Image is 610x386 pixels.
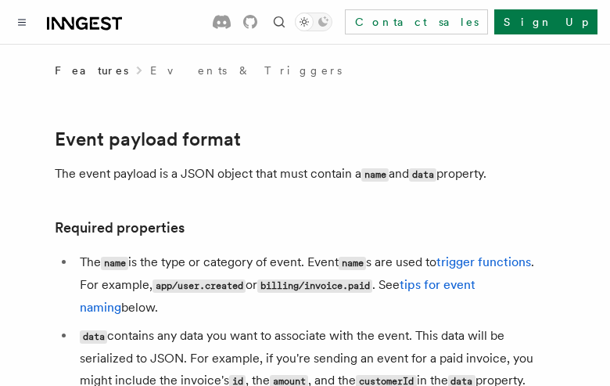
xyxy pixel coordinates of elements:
[55,128,241,150] a: Event payload format
[55,163,555,186] p: The event payload is a JSON object that must contain a and property.
[55,217,185,239] a: Required properties
[150,63,342,78] a: Events & Triggers
[270,13,289,31] button: Find something...
[257,280,372,293] code: billing/invoice.paid
[13,13,31,31] button: Toggle navigation
[409,168,436,182] code: data
[361,168,389,182] code: name
[295,13,332,31] button: Toggle dark mode
[101,257,128,270] code: name
[80,330,107,344] code: data
[55,63,128,78] span: Features
[75,251,555,319] li: The is the type or category of event. Event s are used to . For example, or . See below.
[152,280,246,293] code: app/user.created
[436,254,531,269] a: trigger functions
[494,9,597,34] a: Sign Up
[345,9,488,34] a: Contact sales
[339,257,366,270] code: name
